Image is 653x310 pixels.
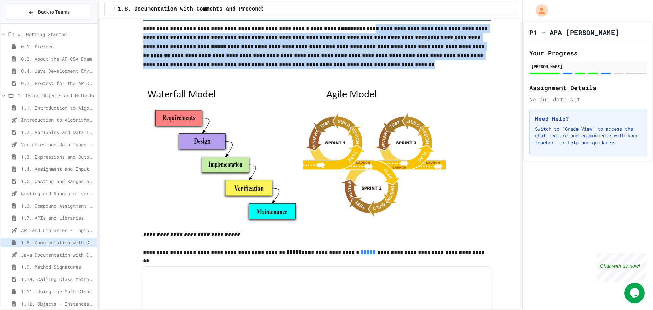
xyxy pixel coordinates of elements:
span: 1. Using Objects and Methods [18,92,94,99]
span: Back to Teams [38,9,70,16]
span: 1.12. Objects - Instances of Classes [21,300,94,307]
span: 0.7. Pretest for the AP CSA Exam [21,80,94,87]
iframe: chat widget [597,253,646,282]
span: 0.2. About the AP CSA Exam [21,55,94,62]
span: / [113,6,115,12]
span: 1.3. Expressions and Output [New] [21,153,94,160]
span: 0.4. Java Development Environments [21,67,94,75]
span: Casting and Ranges of variables - Quiz [21,190,94,197]
span: Variables and Data Types - Quiz [21,141,94,148]
span: 0.1. Preface [21,43,94,50]
p: Switch to "Grade View" to access the chat feature and communicate with your teacher for help and ... [535,126,641,146]
span: 1.9. Method Signatures [21,263,94,271]
div: [PERSON_NAME] [531,63,645,69]
span: Java Documentation with Comments - Topic 1.8 [21,251,94,258]
h2: Assignment Details [529,83,647,93]
span: 1.1. Introduction to Algorithms, Programming, and Compilers [21,104,94,111]
span: 1.5. Casting and Ranges of Values [21,178,94,185]
span: API and Libraries - Topic 1.7 [21,227,94,234]
span: Introduction to Algorithms, Programming, and Compilers [21,116,94,124]
span: 1.2. Variables and Data Types [21,129,94,136]
span: 0: Getting Started [18,31,94,38]
span: 1.7. APIs and Libraries [21,214,94,222]
span: 1.8. Documentation with Comments and Preconditions [118,5,281,13]
span: 1.4. Assignment and Input [21,165,94,173]
span: 1.6. Compound Assignment Operators [21,202,94,209]
span: 1.10. Calling Class Methods [21,276,94,283]
h1: P1 - APA [PERSON_NAME] [529,28,619,37]
span: 1.11. Using the Math Class [21,288,94,295]
iframe: chat widget [624,283,646,303]
h2: Your Progress [529,48,647,58]
span: 1.8. Documentation with Comments and Preconditions [21,239,94,246]
div: My Account [529,3,550,18]
div: No due date set [529,95,647,103]
h3: Need Help? [535,115,641,123]
button: Back to Teams [6,5,91,19]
